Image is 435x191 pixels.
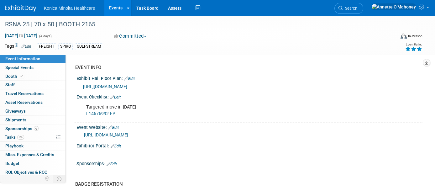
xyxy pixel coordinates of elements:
[0,89,66,98] a: Travel Reservations
[0,107,66,115] a: Giveaways
[76,74,422,82] div: Exhibit Hall Floor Plan:
[0,133,66,141] a: Tasks0%
[18,33,24,38] span: to
[361,33,422,42] div: Event Format
[37,43,56,50] div: FREIGHT
[5,91,44,96] span: Travel Reservations
[124,77,135,81] a: Edit
[0,81,66,89] a: Staff
[76,123,422,131] div: Event Website:
[17,135,24,140] span: 0%
[5,5,36,12] img: ExhibitDay
[82,101,355,120] div: Targeted move in [DATE]
[5,161,19,166] span: Budget
[42,175,53,183] td: Personalize Event Tab Strip
[44,6,95,11] span: Konica Minolta Healthcare
[5,126,39,131] span: Sponsorships
[107,162,117,166] a: Edit
[58,43,73,50] div: SPIRO
[20,74,23,78] i: Booth reservation complete
[5,135,24,140] span: Tasks
[76,92,422,100] div: Event Checklist:
[0,159,66,168] a: Budget
[5,100,43,105] span: Asset Reservations
[371,3,416,10] img: Annette O'Mahoney
[5,152,54,157] span: Misc. Expenses & Credits
[5,33,38,39] span: [DATE] [DATE]
[34,126,39,131] span: 6
[111,144,121,148] a: Edit
[21,44,31,49] a: Edit
[0,151,66,159] a: Misc. Expenses & Credits
[75,43,103,50] div: GULFSTREAM
[86,111,115,116] a: L14676992 FP
[408,34,422,39] div: In-Person
[0,125,66,133] a: Sponsorships6
[76,159,422,167] div: Sponsorships:
[5,65,34,70] span: Special Events
[0,55,66,63] a: Event Information
[334,3,363,14] a: Search
[84,132,128,137] a: [URL][DOMAIN_NAME]
[5,74,24,79] span: Booth
[110,95,121,99] a: Edit
[0,72,66,81] a: Booth
[0,142,66,150] a: Playbook
[5,109,26,114] span: Giveaways
[343,6,357,11] span: Search
[5,56,40,61] span: Event Information
[3,19,387,30] div: RSNA 25 | 70 x 50 | BOOTH 2165
[76,141,422,149] div: Exhibitor Portal:
[401,34,407,39] img: Format-Inperson.png
[0,116,66,124] a: Shipments
[5,143,24,148] span: Playbook
[39,34,52,38] span: (4 days)
[75,64,418,71] div: EVENT INFO
[0,98,66,107] a: Asset Reservations
[112,33,149,40] button: Committed
[0,63,66,72] a: Special Events
[5,170,47,175] span: ROI, Objectives & ROO
[0,168,66,177] a: ROI, Objectives & ROO
[53,175,66,183] td: Toggle Event Tabs
[108,125,119,130] a: Edit
[5,117,26,122] span: Shipments
[5,82,15,87] span: Staff
[75,181,418,188] div: BADGE REGISTRATION
[405,43,422,46] div: Event Rating
[83,84,127,89] a: [URL][DOMAIN_NAME]
[5,43,31,50] td: Tags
